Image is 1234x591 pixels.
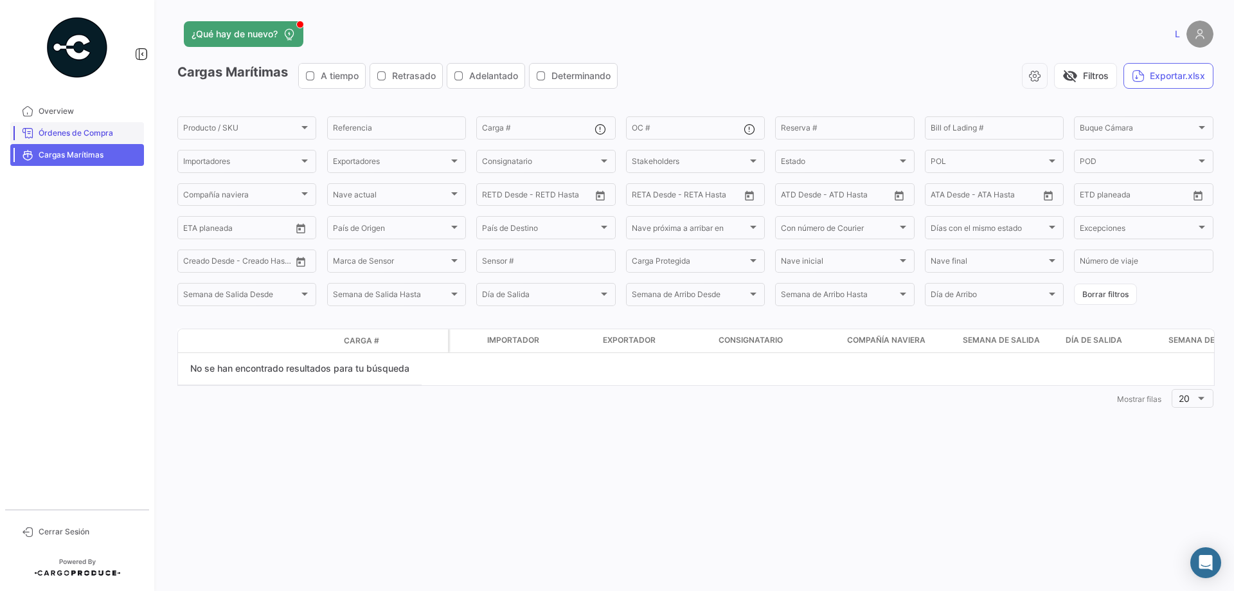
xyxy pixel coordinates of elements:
[890,186,909,205] button: Open calendar
[632,292,747,301] span: Semana de Arribo Desde
[45,15,109,80] img: powered-by.png
[482,159,598,168] span: Consignatario
[603,334,656,346] span: Exportador
[958,329,1060,352] datatable-header-cell: Semana de Salida
[530,64,617,88] button: Determinando
[963,334,1040,346] span: Semana de Salida
[10,144,144,166] a: Cargas Marítimas
[781,225,897,234] span: Con número de Courier
[1062,68,1078,84] span: visibility_off
[183,225,206,234] input: Desde
[1123,63,1213,89] button: Exportar.xlsx
[1074,284,1137,305] button: Borrar filtros
[1186,21,1213,48] img: placeholder-user.png
[39,149,139,161] span: Cargas Marítimas
[450,329,482,352] datatable-header-cell: Carga Protegida
[1054,63,1117,89] button: visibility_offFiltros
[184,21,303,47] button: ¿Qué hay de nuevo?
[1188,186,1208,205] button: Open calendar
[416,336,448,346] datatable-header-cell: Póliza
[39,105,139,117] span: Overview
[10,100,144,122] a: Overview
[10,122,144,144] a: Órdenes de Compra
[830,192,882,201] input: ATD Hasta
[299,64,365,88] button: A tiempo
[781,259,897,268] span: Nave inicial
[979,192,1030,201] input: ATA Hasta
[1039,186,1058,205] button: Open calendar
[183,259,231,268] input: Creado Desde
[333,259,449,268] span: Marca de Sensor
[931,259,1046,268] span: Nave final
[931,292,1046,301] span: Día de Arribo
[192,28,278,41] span: ¿Qué hay de nuevo?
[333,225,449,234] span: País de Origen
[39,526,139,538] span: Cerrar Sesión
[215,225,267,234] input: Hasta
[370,64,442,88] button: Retrasado
[178,353,422,385] div: No se han encontrado resultados para tu búsqueda
[1175,28,1180,41] span: L
[1117,394,1161,404] span: Mostrar filas
[1080,159,1195,168] span: POD
[447,64,524,88] button: Adelantado
[1190,547,1221,578] div: Abrir Intercom Messenger
[183,192,299,201] span: Compañía naviera
[183,292,299,301] span: Semana de Salida Desde
[1080,192,1103,201] input: Desde
[487,334,539,346] span: Importador
[514,192,566,201] input: Hasta
[1060,329,1163,352] datatable-header-cell: Día de Salida
[713,329,842,352] datatable-header-cell: Consignatario
[291,252,310,271] button: Open calendar
[847,334,925,346] span: Compañía naviera
[842,329,958,352] datatable-header-cell: Compañía naviera
[719,334,783,346] span: Consignatario
[632,159,747,168] span: Stakeholders
[931,192,970,201] input: ATA Desde
[482,192,505,201] input: Desde
[321,69,359,82] span: A tiempo
[551,69,611,82] span: Determinando
[333,292,449,301] span: Semana de Salida Hasta
[1112,192,1163,201] input: Hasta
[39,127,139,139] span: Órdenes de Compra
[781,292,897,301] span: Semana de Arribo Hasta
[344,335,379,347] span: Carga #
[931,225,1046,234] span: Días con el mismo estado
[236,336,339,346] datatable-header-cell: Estado de Envio
[240,259,291,268] input: Creado Hasta
[1066,334,1122,346] span: Día de Salida
[469,69,518,82] span: Adelantado
[177,63,621,89] h3: Cargas Marítimas
[1080,225,1195,234] span: Excepciones
[632,192,655,201] input: Desde
[632,225,747,234] span: Nave próxima a arribar en
[632,259,747,268] span: Carga Protegida
[1080,125,1195,134] span: Buque Cámara
[1179,393,1190,404] span: 20
[183,159,299,168] span: Importadores
[333,159,449,168] span: Exportadores
[931,159,1046,168] span: POL
[204,336,236,346] datatable-header-cell: Modo de Transporte
[339,330,416,352] datatable-header-cell: Carga #
[183,125,299,134] span: Producto / SKU
[392,69,436,82] span: Retrasado
[291,219,310,238] button: Open calendar
[781,192,821,201] input: ATD Desde
[333,192,449,201] span: Nave actual
[781,159,897,168] span: Estado
[482,292,598,301] span: Día de Salida
[664,192,715,201] input: Hasta
[598,329,713,352] datatable-header-cell: Exportador
[591,186,610,205] button: Open calendar
[482,329,598,352] datatable-header-cell: Importador
[740,186,759,205] button: Open calendar
[482,225,598,234] span: País de Destino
